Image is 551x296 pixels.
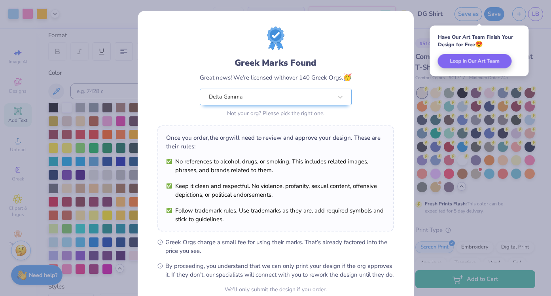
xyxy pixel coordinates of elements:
div: Great news! We’re licensed with over 140 Greek Orgs. [200,72,352,83]
li: Follow trademark rules. Use trademarks as they are, add required symbols and stick to guidelines. [166,206,385,224]
div: Not your org? Please pick the right one. [200,109,352,118]
li: No references to alcohol, drugs, or smoking. This includes related images, phrases, and brands re... [166,157,385,175]
span: Greek Orgs charge a small fee for using their marks. That’s already factored into the price you see. [165,238,394,255]
div: Have Our Art Team Finish Your Design for Free [438,34,521,48]
img: license-marks-badge.png [267,27,284,50]
button: Loop In Our Art Team [438,54,512,68]
li: Keep it clean and respectful. No violence, profanity, sexual content, offensive depictions, or po... [166,182,385,199]
div: Greek Marks Found [200,57,352,69]
span: By proceeding, you understand that we can only print your design if the org approves it. If they ... [165,262,394,279]
div: Once you order, the org will need to review and approve your design. These are their rules: [166,133,385,151]
div: We’ll only submit the design if you order. [225,285,327,294]
span: 😍 [475,40,483,49]
span: 🥳 [343,72,352,82]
